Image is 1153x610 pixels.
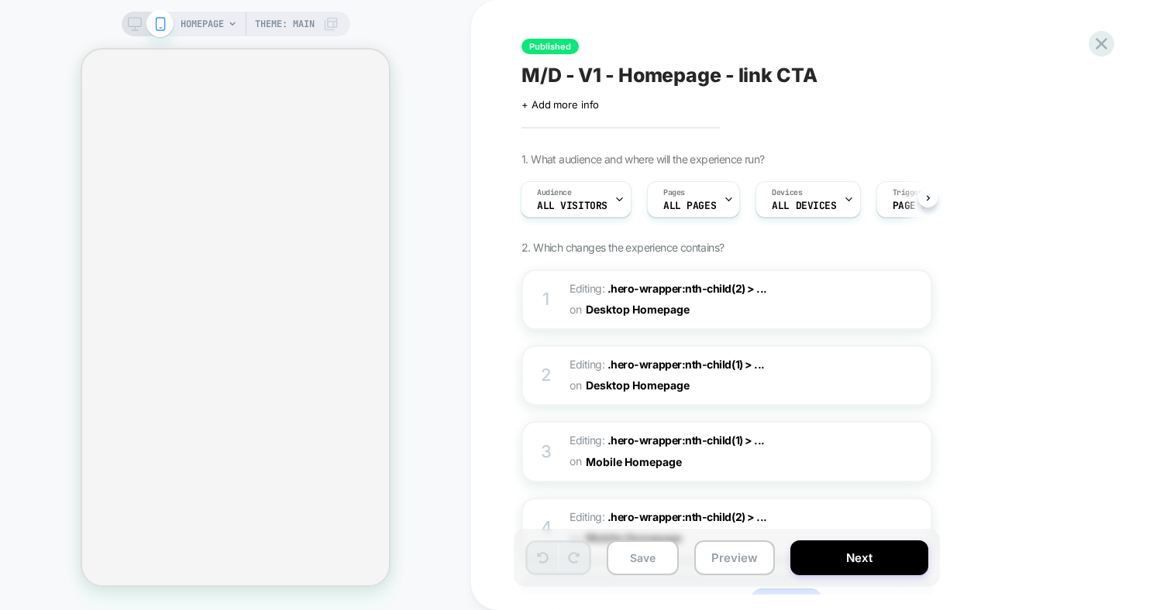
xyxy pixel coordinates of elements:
span: .hero-wrapper:nth-child(1) > ... [607,358,765,371]
span: on [570,528,581,547]
button: Mobile Homepage [586,451,694,473]
span: 1. What audience and where will the experience run? [521,152,764,166]
div: 4 [539,512,554,543]
div: 2 [539,360,554,391]
span: M/D - V1 - Homepage - link CTA [521,63,817,87]
span: Editing : [570,507,865,549]
span: ALL DEVICES [772,200,836,211]
span: 2. Which changes the experience contains? [521,241,724,254]
span: on [570,375,581,395]
span: Pages [663,187,685,198]
span: .hero-wrapper:nth-child(1) > ... [607,434,765,447]
span: on [570,451,581,471]
span: on [570,300,581,319]
button: Preview [694,540,775,575]
span: .hero-wrapper:nth-child(2) > ... [607,282,767,295]
span: Audience [537,187,572,198]
span: Page Load [893,200,945,211]
div: 3 [539,437,554,468]
span: .hero-wrapper:nth-child(2) > ... [607,510,767,523]
span: Devices [772,187,802,198]
button: Desktop Homepage [586,374,702,396]
span: Editing : [570,279,865,320]
span: Theme: MAIN [255,12,315,36]
span: Editing : [570,355,865,396]
span: HOMEPAGE [181,12,224,36]
span: Trigger [893,187,923,198]
span: Editing : [570,430,865,472]
div: 1 [539,284,554,315]
span: All Visitors [537,200,607,211]
button: Mobile Homepage [586,526,694,549]
button: Next [790,540,928,575]
span: + Add more info [521,98,599,111]
span: Published [521,39,579,54]
button: Save [607,540,679,575]
span: ALL PAGES [663,200,716,211]
button: Desktop Homepage [586,298,702,320]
